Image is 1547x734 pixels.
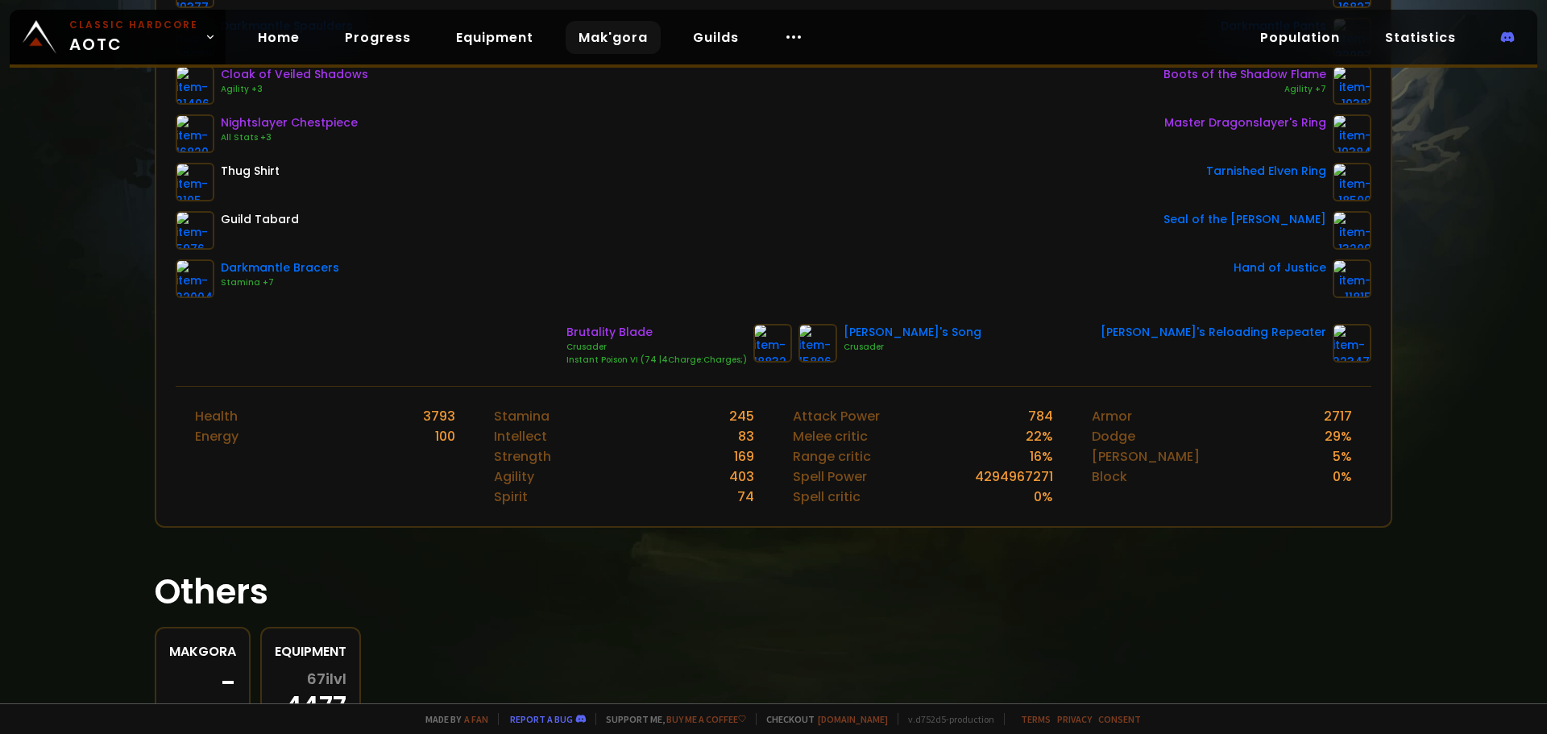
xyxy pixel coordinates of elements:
[1324,406,1352,426] div: 2717
[221,131,358,144] div: All Stats +3
[666,713,746,725] a: Buy me a coffee
[1333,446,1352,467] div: 5 %
[221,83,368,96] div: Agility +3
[1163,66,1326,83] div: Boots of the Shadow Flame
[680,21,752,54] a: Guilds
[1333,66,1371,105] img: item-19381
[793,467,867,487] div: Spell Power
[10,10,226,64] a: Classic HardcoreAOTC
[844,341,981,354] div: Crusader
[818,713,888,725] a: [DOMAIN_NAME]
[566,324,747,341] div: Brutality Blade
[1028,406,1053,426] div: 784
[195,426,238,446] div: Energy
[734,446,754,467] div: 169
[898,713,994,725] span: v. d752d5 - production
[1163,83,1326,96] div: Agility +7
[1092,467,1127,487] div: Block
[1325,426,1352,446] div: 29 %
[1333,324,1371,363] img: item-22347
[1164,114,1326,131] div: Master Dragonslayer's Ring
[1026,426,1053,446] div: 22 %
[307,671,346,687] span: 67 ilvl
[494,406,550,426] div: Stamina
[1021,713,1051,725] a: Terms
[176,259,214,298] img: item-22004
[494,467,534,487] div: Agility
[1163,211,1326,228] div: Seal of the [PERSON_NAME]
[1092,446,1200,467] div: [PERSON_NAME]
[510,713,573,725] a: Report a bug
[464,713,488,725] a: a fan
[169,641,236,661] div: Makgora
[753,324,792,363] img: item-18832
[793,446,871,467] div: Range critic
[793,426,868,446] div: Melee critic
[975,467,1053,487] div: 4294967271
[1247,21,1353,54] a: Population
[1333,163,1371,201] img: item-18500
[332,21,424,54] a: Progress
[1092,406,1132,426] div: Armor
[275,641,346,661] div: Equipment
[1101,324,1326,341] div: [PERSON_NAME]'s Reloading Repeater
[221,259,339,276] div: Darkmantle Bracers
[155,627,251,732] a: Makgora-
[844,324,981,341] div: [PERSON_NAME]'s Song
[245,21,313,54] a: Home
[793,487,861,507] div: Spell critic
[798,324,837,363] img: item-15806
[1234,259,1326,276] div: Hand of Justice
[1333,211,1371,250] img: item-13209
[566,21,661,54] a: Mak'gora
[1333,114,1371,153] img: item-19384
[1333,259,1371,298] img: item-11815
[221,163,280,180] div: Thug Shirt
[260,627,361,732] a: Equipment67ilvl4477
[155,566,1392,617] h1: Others
[221,276,339,289] div: Stamina +7
[221,211,299,228] div: Guild Tabard
[756,713,888,725] span: Checkout
[738,426,754,446] div: 83
[1030,446,1053,467] div: 16 %
[729,467,754,487] div: 403
[69,18,198,32] small: Classic Hardcore
[443,21,546,54] a: Equipment
[1057,713,1092,725] a: Privacy
[1098,713,1141,725] a: Consent
[793,406,880,426] div: Attack Power
[595,713,746,725] span: Support me,
[176,163,214,201] img: item-2105
[729,406,754,426] div: 245
[494,446,551,467] div: Strength
[176,211,214,250] img: item-5976
[416,713,488,725] span: Made by
[176,114,214,153] img: item-16820
[221,114,358,131] div: Nightslayer Chestpiece
[69,18,198,56] span: AOTC
[275,671,346,718] div: 4477
[1372,21,1469,54] a: Statistics
[1092,426,1135,446] div: Dodge
[1206,163,1326,180] div: Tarnished Elven Ring
[169,671,236,695] div: -
[1034,487,1053,507] div: 0 %
[195,406,238,426] div: Health
[1333,467,1352,487] div: 0 %
[737,487,754,507] div: 74
[494,487,528,507] div: Spirit
[494,426,547,446] div: Intellect
[221,66,368,83] div: Cloak of Veiled Shadows
[176,66,214,105] img: item-21406
[423,406,455,426] div: 3793
[566,341,747,354] div: Crusader
[566,354,747,367] div: Instant Poison VI (74 |4Charge:Charges;)
[435,426,455,446] div: 100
